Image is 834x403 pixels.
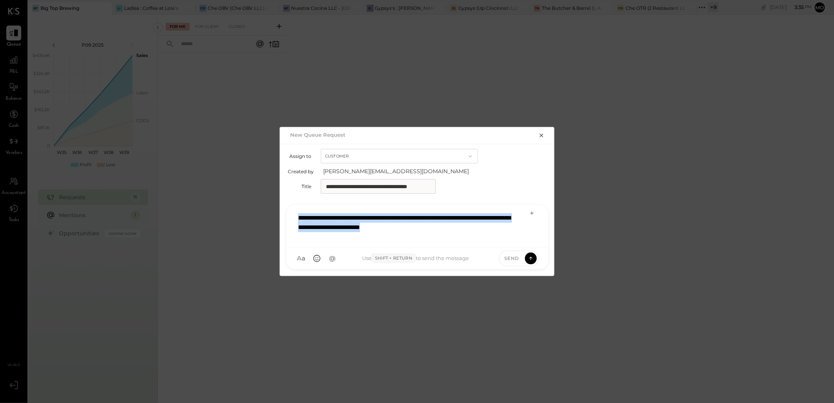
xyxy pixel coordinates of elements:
button: @ [326,251,340,266]
label: Created by [288,169,314,174]
div: Use to send the message [340,254,491,263]
h2: New Queue Request [290,132,346,138]
label: Assign to [288,153,311,159]
span: @ [329,255,336,262]
span: [PERSON_NAME][EMAIL_ADDRESS][DOMAIN_NAME] [323,167,480,175]
span: Send [504,255,519,262]
button: Customer [321,149,478,163]
span: a [302,255,305,262]
button: Aa [294,251,308,266]
span: Shift + Return [371,254,416,263]
label: Title [288,183,311,189]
